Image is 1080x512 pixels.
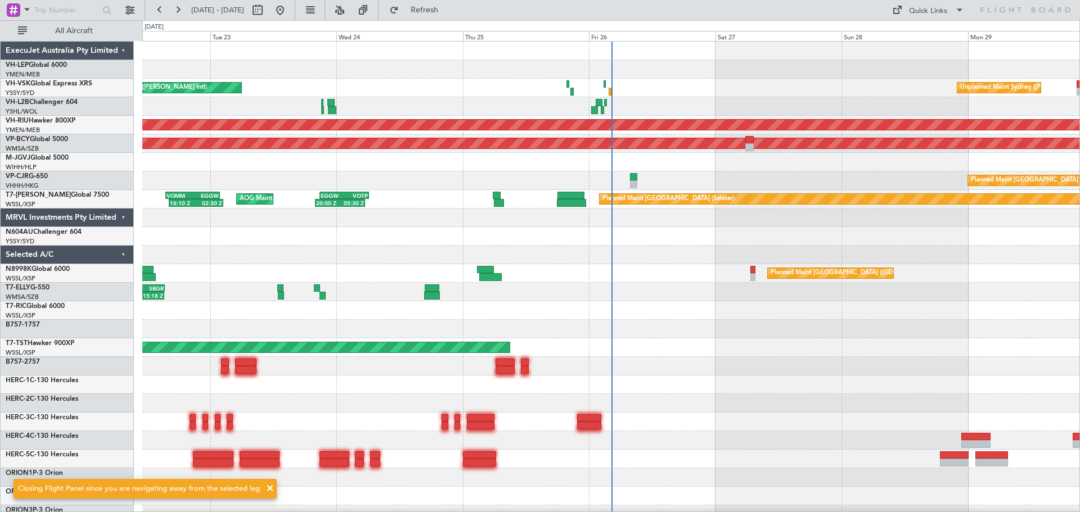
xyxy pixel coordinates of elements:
[6,359,40,365] a: B757-2757
[196,200,222,206] div: 02:30 Z
[6,70,40,79] a: YMEN/MEB
[344,192,368,199] div: VOTP
[191,5,244,15] span: [DATE] - [DATE]
[6,144,39,153] a: WMSA/SZB
[715,31,841,41] div: Sat 27
[6,237,34,246] a: YSSY/SYD
[6,266,31,273] span: N8998K
[340,200,364,206] div: 05:30 Z
[6,396,30,402] span: HERC-2
[6,451,30,458] span: HERC-5
[139,292,163,299] div: 15:18 Z
[6,173,48,180] a: VP-CJRG-650
[6,311,35,320] a: WSSL/XSP
[6,266,70,273] a: N8998KGlobal 6000
[6,229,33,235] span: N604AU
[886,1,970,19] button: Quick Links
[6,62,67,69] a: VH-LEPGlobal 6000
[384,1,452,19] button: Refresh
[6,126,40,134] a: YMEN/MEB
[6,451,78,458] a: HERC-5C-130 Hercules
[6,303,65,310] a: T7-RICGlobal 6000
[6,433,78,439] a: HERC-4C-130 Hercules
[240,191,366,207] div: AOG Maint London ([GEOGRAPHIC_DATA])
[6,321,40,328] a: B757-1757
[139,285,164,292] div: SBGR
[6,80,92,87] a: VH-VSKGlobal Express XRS
[6,117,75,124] a: VH-RIUHawker 800XP
[602,191,735,207] div: Planned Maint [GEOGRAPHIC_DATA] (Seletar)
[12,22,122,40] button: All Aircraft
[170,200,196,206] div: 16:10 Z
[6,200,35,209] a: WSSL/XSP
[6,62,29,69] span: VH-LEP
[6,155,30,161] span: M-JGVJ
[321,192,344,199] div: EGGW
[6,89,34,97] a: YSSY/SYD
[6,136,68,143] a: VP-BCYGlobal 5000
[6,80,30,87] span: VH-VSK
[6,117,29,124] span: VH-RIU
[909,6,947,17] div: Quick Links
[6,274,35,283] a: WSSL/XSP
[6,192,71,198] span: T7-[PERSON_NAME]
[6,414,78,421] a: HERC-3C-130 Hercules
[166,192,193,199] div: VOMM
[336,31,462,41] div: Wed 24
[18,483,260,495] div: Closing Flight Panel since you are navigating away from the selected leg
[6,99,29,106] span: VH-L2B
[6,284,49,291] a: T7-ELLYG-550
[34,2,99,19] input: Trip Number
[193,192,219,199] div: EGGW
[6,155,69,161] a: M-JGVJGlobal 5000
[316,200,340,206] div: 20:00 Z
[6,99,78,106] a: VH-L2BChallenger 604
[6,377,30,384] span: HERC-1
[6,192,109,198] a: T7-[PERSON_NAME]Global 7500
[6,107,38,116] a: YSHL/WOL
[401,6,448,14] span: Refresh
[6,163,37,171] a: WIHH/HLP
[6,359,28,365] span: B757-2
[6,136,30,143] span: VP-BCY
[6,303,26,310] span: T7-RIC
[6,321,28,328] span: B757-1
[771,265,958,282] div: Planned Maint [GEOGRAPHIC_DATA] ([GEOGRAPHIC_DATA] Intl)
[6,173,29,180] span: VP-CJR
[6,340,28,347] span: T7-TST
[6,414,30,421] span: HERC-3
[463,31,589,41] div: Thu 25
[6,293,39,301] a: WMSA/SZB
[29,27,119,35] span: All Aircraft
[6,433,30,439] span: HERC-4
[145,22,164,32] div: [DATE]
[84,31,210,41] div: Mon 22
[6,396,78,402] a: HERC-2C-130 Hercules
[6,348,35,357] a: WSSL/XSP
[6,284,30,291] span: T7-ELLY
[841,31,967,41] div: Sun 28
[6,340,74,347] a: T7-TSTHawker 900XP
[6,182,39,190] a: VHHH/HKG
[210,31,336,41] div: Tue 23
[589,31,715,41] div: Fri 26
[6,229,82,235] a: N604AUChallenger 604
[6,377,78,384] a: HERC-1C-130 Hercules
